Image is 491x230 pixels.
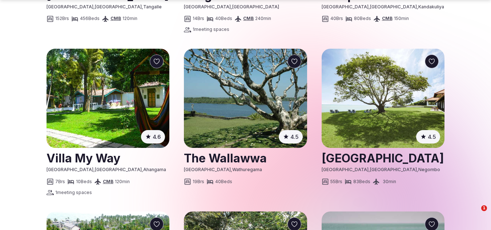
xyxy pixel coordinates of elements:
span: 150 min [394,16,409,22]
a: CMB [103,179,113,184]
span: 120 min [115,179,130,185]
span: 1 meeting spaces [193,27,229,33]
span: Wathuregama [232,167,262,172]
span: , [231,167,232,172]
span: 40 Brs [330,16,343,22]
a: CMB [243,16,254,21]
button: 4.5 [279,130,303,144]
span: 7 Brs [55,179,65,185]
span: 55 Brs [330,179,342,185]
span: 456 Beds [80,16,100,22]
span: Ahangama [143,167,166,172]
span: 10 Beds [76,179,92,185]
a: CMB [110,16,121,21]
a: See Jetwing Lagoon [322,49,444,148]
img: Jetwing Lagoon [322,49,444,148]
span: 120 min [122,16,137,22]
img: The Wallawwa [184,49,307,148]
span: [GEOGRAPHIC_DATA] [95,4,142,9]
h2: [GEOGRAPHIC_DATA] [322,149,444,167]
button: 4.6 [141,130,165,144]
span: 4.6 [153,133,161,141]
span: Kandakuliya [418,4,444,9]
span: , [93,167,95,172]
span: 40 Beds [215,179,232,185]
span: 1 [481,205,487,211]
span: [GEOGRAPHIC_DATA] [47,4,93,9]
span: 80 Beds [354,16,371,22]
span: [GEOGRAPHIC_DATA] [184,4,231,9]
img: Villa My Way [47,49,169,148]
span: 1 meeting spaces [55,190,92,196]
span: , [142,4,143,9]
span: [GEOGRAPHIC_DATA] [95,167,142,172]
span: [GEOGRAPHIC_DATA] [322,4,369,9]
span: [GEOGRAPHIC_DATA] [47,167,93,172]
h2: The Wallawwa [184,149,307,167]
a: View venue [322,149,444,167]
span: 14 Brs [193,16,204,22]
a: See The Wallawwa [184,49,307,148]
span: , [231,4,232,9]
h2: Villa My Way [47,149,169,167]
span: [GEOGRAPHIC_DATA] [232,4,279,9]
span: , [142,167,143,172]
a: View venue [47,149,169,167]
a: CMB [382,16,393,21]
iframe: Intercom live chat [466,205,484,223]
span: 19 Brs [193,179,204,185]
iframe: Intercom notifications message [346,80,491,210]
a: See Villa My Way [47,49,169,148]
span: 40 Beds [215,16,232,22]
a: View venue [184,149,307,167]
span: , [369,4,370,9]
span: [GEOGRAPHIC_DATA] [184,167,231,172]
span: 4.5 [290,133,298,141]
span: , [93,4,95,9]
span: [GEOGRAPHIC_DATA] [322,167,369,172]
span: 152 Brs [55,16,69,22]
span: [GEOGRAPHIC_DATA] [370,4,417,9]
span: Tangalle [143,4,162,9]
span: , [417,4,418,9]
span: 240 min [255,16,271,22]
